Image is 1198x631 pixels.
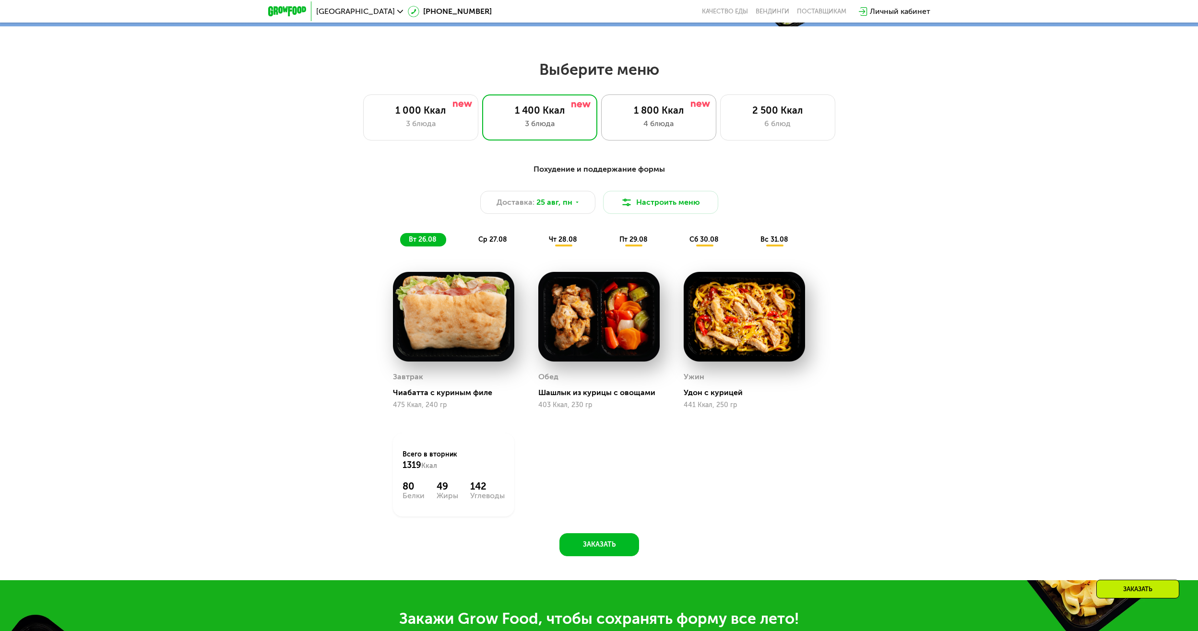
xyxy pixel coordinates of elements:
div: Удон с курицей [684,388,813,397]
div: 441 Ккал, 250 гр [684,401,805,409]
div: 2 500 Ккал [730,105,825,116]
span: вс 31.08 [760,235,788,244]
div: Похудение и поддержание формы [315,164,883,175]
div: 4 блюда [611,118,706,129]
div: 1 000 Ккал [373,105,468,116]
div: 6 блюд [730,118,825,129]
div: Чиабатта с куриным филе [393,388,522,397]
span: ср 27.08 [478,235,507,244]
span: Доставка: [497,197,534,208]
div: Белки [403,492,425,500]
a: [PHONE_NUMBER] [408,6,492,17]
a: Качество еды [702,8,748,15]
div: Жиры [437,492,458,500]
h2: Выберите меню [31,60,1167,79]
span: пт 29.08 [619,235,648,244]
div: Углеводы [470,492,505,500]
div: Личный кабинет [870,6,930,17]
span: 25 авг, пн [536,197,572,208]
div: Всего в вторник [403,450,505,471]
span: Ккал [421,462,437,470]
div: Заказать [1096,580,1179,598]
a: Вендинги [756,8,789,15]
div: 49 [437,480,458,492]
span: [GEOGRAPHIC_DATA] [316,8,395,15]
span: вт 26.08 [409,235,437,244]
div: Шашлык из курицы с овощами [538,388,667,397]
div: Завтрак [393,370,423,384]
div: поставщикам [797,8,846,15]
div: 1 800 Ккал [611,105,706,116]
button: Заказать [559,533,639,556]
div: Обед [538,370,558,384]
div: 80 [403,480,425,492]
span: чт 28.08 [549,235,577,244]
button: Настроить меню [603,191,718,214]
div: 475 Ккал, 240 гр [393,401,514,409]
div: 1 400 Ккал [492,105,587,116]
div: 403 Ккал, 230 гр [538,401,660,409]
div: 3 блюда [373,118,468,129]
span: сб 30.08 [689,235,719,244]
span: 1319 [403,460,421,470]
div: Ужин [684,370,704,384]
div: 142 [470,480,505,492]
div: 3 блюда [492,118,587,129]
